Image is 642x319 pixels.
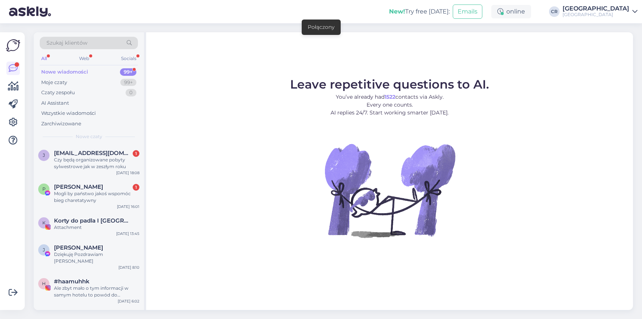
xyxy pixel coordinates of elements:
[118,298,139,304] div: [DATE] 6:02
[46,39,87,47] span: Szukaj klientów
[563,12,629,18] div: [GEOGRAPHIC_DATA]
[120,54,138,63] div: Socials
[54,184,103,190] span: Paweł Tcho
[54,217,132,224] span: Korty do padla I Szczecin
[42,186,46,192] span: P
[322,123,457,258] img: No Chat active
[54,251,139,265] div: Dziękuję Pozdrawiam [PERSON_NAME]
[453,5,482,19] button: Emails
[126,89,136,96] div: 0
[54,278,90,285] span: #haamuhhk
[549,6,560,17] div: CR
[41,79,67,86] div: Moje czaty
[43,247,45,253] span: J
[290,77,489,92] span: Leave repetitive questions to AI.
[116,231,139,236] div: [DATE] 13:45
[120,79,136,86] div: 99+
[54,224,139,231] div: Attachment
[41,68,88,76] div: Nowe wiadomości
[41,89,75,96] div: Czaty zespołu
[54,285,139,298] div: Ale zbyt mało o tym informacji w samym hotelu to powód do chwalenia się 😄
[43,152,45,158] span: j
[6,38,20,53] img: Askly Logo
[54,150,132,156] span: jakro@jakro.eu
[389,7,450,16] div: Try free [DATE]:
[76,133,102,140] span: Nowe czaty
[491,5,531,18] div: online
[42,220,46,226] span: K
[40,54,48,63] div: All
[133,184,139,191] div: 1
[41,99,69,107] div: AI Assistant
[117,204,139,209] div: [DATE] 16:01
[41,120,81,128] div: Zarchiwizowane
[389,8,405,15] b: New!
[290,93,489,117] p: You’ve already had contacts via Askly. Every one counts. AI replies 24/7. Start working smarter [...
[41,110,96,117] div: Wszystkie wiadomości
[78,54,91,63] div: Web
[54,156,139,170] div: Czy będą organizowane pobyty sylwestrowe jak w zeszłym roku
[385,93,395,100] b: 1522
[563,6,629,12] div: [GEOGRAPHIC_DATA]
[116,170,139,176] div: [DATE] 18:08
[54,190,139,204] div: Mogli by państwo jakoś wspomóc bieg charetatywny
[133,150,139,157] div: 1
[118,265,139,270] div: [DATE] 8:10
[308,23,335,31] div: Połączony
[120,68,136,76] div: 99+
[42,281,46,286] span: h
[54,244,103,251] span: Jacek Dubicki
[563,6,638,18] a: [GEOGRAPHIC_DATA][GEOGRAPHIC_DATA]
